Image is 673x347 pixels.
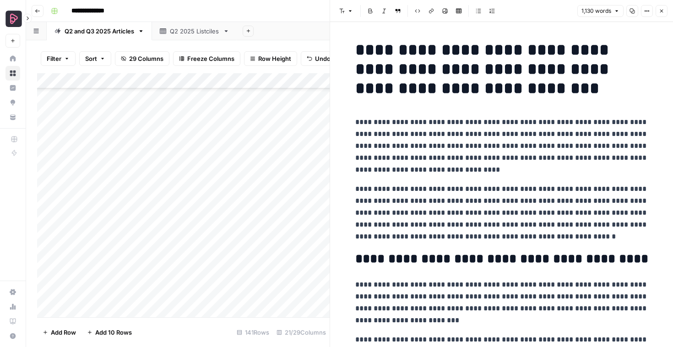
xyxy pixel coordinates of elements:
[301,51,336,66] button: Undo
[315,54,331,63] span: Undo
[115,51,169,66] button: 29 Columns
[152,22,237,40] a: Q2 2025 Listciles
[5,299,20,314] a: Usage
[273,325,330,340] div: 21/29 Columns
[581,7,611,15] span: 1,130 words
[5,329,20,343] button: Help + Support
[81,325,137,340] button: Add 10 Rows
[233,325,273,340] div: 141 Rows
[5,95,20,110] a: Opportunities
[85,54,97,63] span: Sort
[79,51,111,66] button: Sort
[5,314,20,329] a: Learning Hub
[187,54,234,63] span: Freeze Columns
[129,54,163,63] span: 29 Columns
[41,51,76,66] button: Filter
[47,22,152,40] a: Q2 and Q3 2025 Articles
[5,110,20,125] a: Your Data
[5,7,20,30] button: Workspace: Preply Business
[5,81,20,95] a: Insights
[5,285,20,299] a: Settings
[170,27,219,36] div: Q2 2025 Listciles
[244,51,297,66] button: Row Height
[258,54,291,63] span: Row Height
[37,325,81,340] button: Add Row
[47,54,61,63] span: Filter
[5,51,20,66] a: Home
[65,27,134,36] div: Q2 and Q3 2025 Articles
[577,5,624,17] button: 1,130 words
[51,328,76,337] span: Add Row
[95,328,132,337] span: Add 10 Rows
[5,66,20,81] a: Browse
[173,51,240,66] button: Freeze Columns
[5,11,22,27] img: Preply Business Logo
